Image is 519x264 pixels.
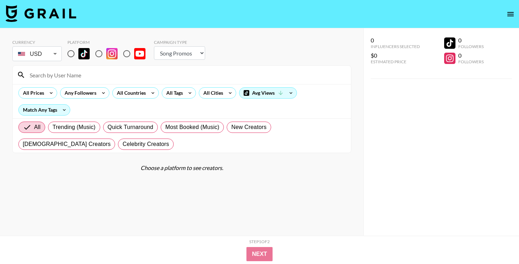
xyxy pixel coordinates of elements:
[249,239,270,244] div: Step 1 of 2
[53,123,96,131] span: Trending (Music)
[371,44,420,49] div: Influencers Selected
[19,88,46,98] div: All Prices
[458,59,484,64] div: Followers
[231,123,267,131] span: New Creators
[484,229,511,256] iframe: Drift Widget Chat Controller
[106,48,118,59] img: Instagram
[108,123,154,131] span: Quick Turnaround
[162,88,184,98] div: All Tags
[154,40,205,45] div: Campaign Type
[14,48,60,60] div: USD
[12,40,62,45] div: Currency
[458,52,484,59] div: 0
[60,88,98,98] div: Any Followers
[134,48,145,59] img: YouTube
[458,37,484,44] div: 0
[34,123,41,131] span: All
[371,52,420,59] div: $0
[458,44,484,49] div: Followers
[12,164,351,171] div: Choose a platform to see creators.
[123,140,169,148] span: Celebrity Creators
[113,88,147,98] div: All Countries
[165,123,219,131] span: Most Booked (Music)
[19,105,70,115] div: Match Any Tags
[371,59,420,64] div: Estimated Price
[78,48,90,59] img: TikTok
[503,7,518,21] button: open drawer
[6,5,76,22] img: Grail Talent
[371,37,420,44] div: 0
[246,247,273,261] button: Next
[199,88,225,98] div: All Cities
[239,88,297,98] div: Avg Views
[25,69,347,81] input: Search by User Name
[23,140,111,148] span: [DEMOGRAPHIC_DATA] Creators
[67,40,151,45] div: Platform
